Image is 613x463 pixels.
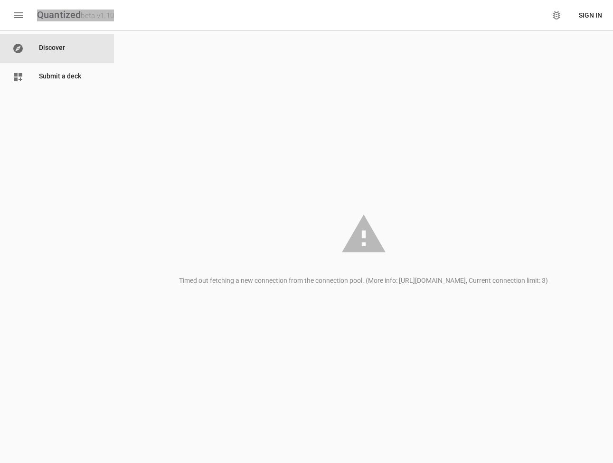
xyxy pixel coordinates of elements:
[39,71,102,83] p: Submit a deck
[39,43,102,54] p: Discover
[114,30,613,463] div: Timed out fetching a new connection from the connection pool. (More info: [URL][DOMAIN_NAME], Cur...
[575,7,606,24] a: Sign In
[545,4,568,27] a: Click here to file a bug report or request a feature!
[81,11,114,20] div: beta v1.10
[579,10,602,21] span: Sign In
[37,10,114,21] a: Quantizedbeta v1.10
[37,10,114,21] div: Quantized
